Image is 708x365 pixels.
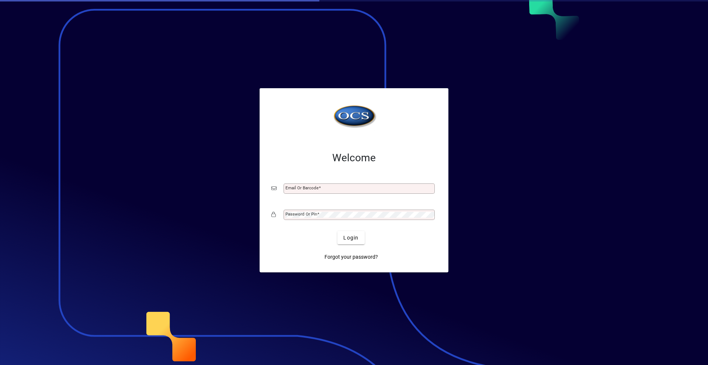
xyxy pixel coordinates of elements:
[285,211,317,217] mat-label: Password or Pin
[343,234,358,242] span: Login
[322,250,381,264] a: Forgot your password?
[324,253,378,261] span: Forgot your password?
[285,185,319,190] mat-label: Email or Barcode
[337,231,364,244] button: Login
[271,152,437,164] h2: Welcome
